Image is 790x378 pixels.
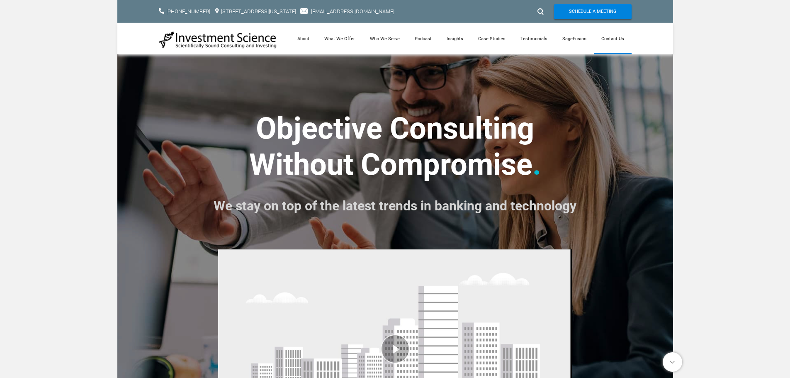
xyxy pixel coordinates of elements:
a: SageFusion [555,23,594,54]
a: [PHONE_NUMBER] [166,8,210,15]
strong: ​Objective Consulting ​Without Compromise [249,111,535,182]
a: Case Studies [471,23,513,54]
img: Investment Science | NYC Consulting Services [159,31,277,49]
a: Contact Us [594,23,632,54]
span: Schedule A Meeting [569,4,617,19]
a: About [290,23,317,54]
a: Schedule A Meeting [554,4,632,19]
a: Insights [439,23,471,54]
font: . [532,147,541,182]
a: Podcast [407,23,439,54]
a: What We Offer [317,23,362,54]
font: We stay on top of the latest trends in banking and technology [214,198,576,214]
a: Who We Serve [362,23,407,54]
a: [STREET_ADDRESS][US_STATE]​ [221,8,296,15]
a: Testimonials [513,23,555,54]
a: [EMAIL_ADDRESS][DOMAIN_NAME] [311,8,394,15]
